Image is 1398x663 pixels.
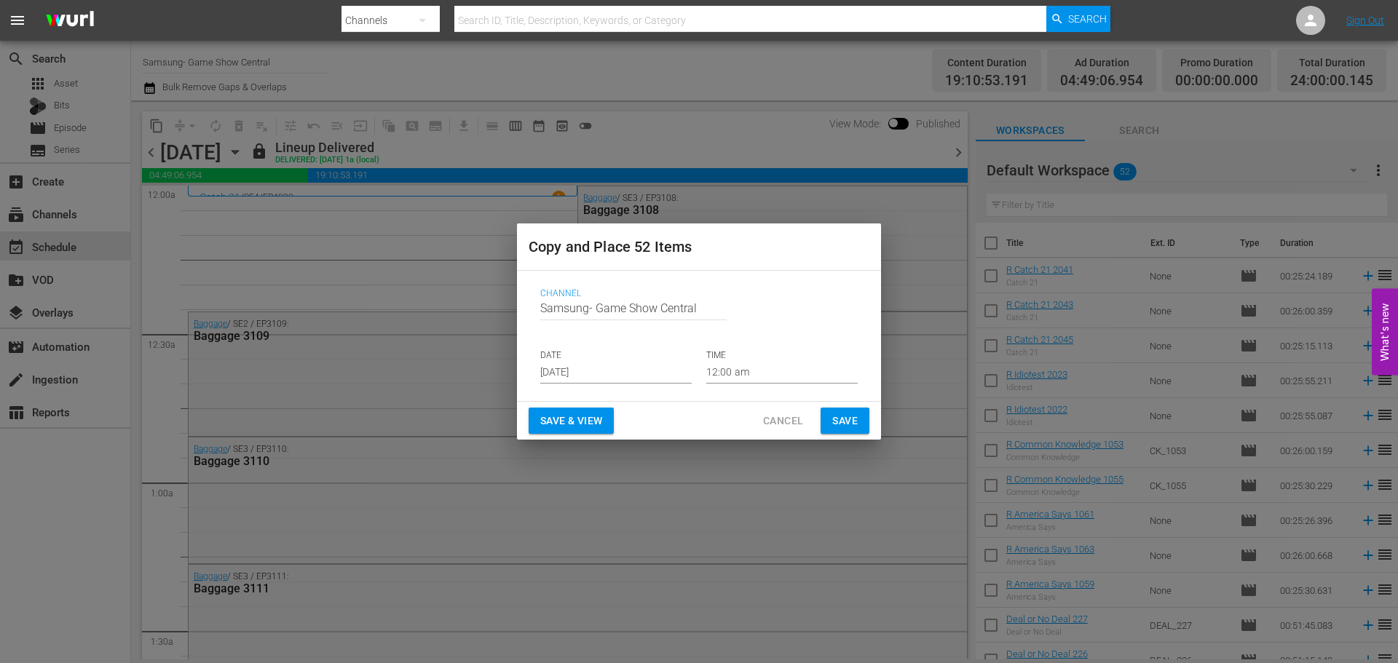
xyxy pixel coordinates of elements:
[821,408,869,434] button: Save
[751,408,815,434] button: Cancel
[1068,6,1107,32] span: Search
[1346,15,1384,26] a: Sign Out
[529,408,614,434] button: Save & View
[1372,288,1398,375] button: Open Feedback Widget
[832,412,858,430] span: Save
[540,288,850,300] span: Channel
[529,235,869,258] h2: Copy and Place 52 Items
[35,4,105,38] img: ans4CAIJ8jUAAAAAAAAAAAAAAAAAAAAAAAAgQb4GAAAAAAAAAAAAAAAAAAAAAAAAJMjXAAAAAAAAAAAAAAAAAAAAAAAAgAT5G...
[540,412,602,430] span: Save & View
[706,349,858,362] p: TIME
[763,412,803,430] span: Cancel
[540,349,692,362] p: DATE
[9,12,26,29] span: menu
